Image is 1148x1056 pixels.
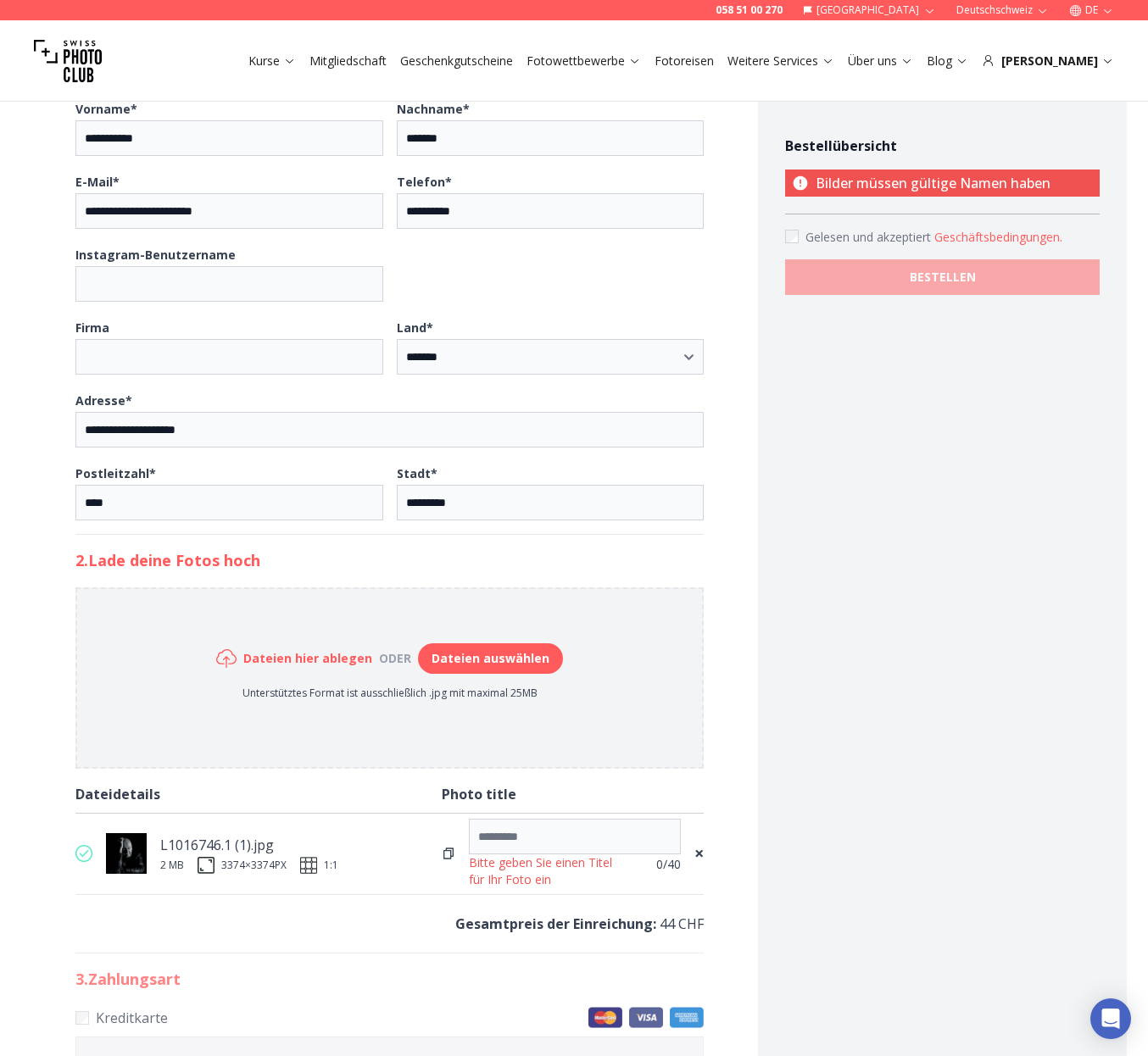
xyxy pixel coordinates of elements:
[397,193,705,229] input: Telefon*
[785,230,799,243] input: Accept terms
[455,914,656,933] b: Gesamtpreis der Einreichung :
[397,339,705,375] select: Land*
[75,120,383,156] input: Vorname*
[910,269,976,286] b: BESTELLEN
[75,912,705,936] p: 44 CHF
[160,859,184,872] div: 2 MB
[648,49,721,73] button: Fotoreisen
[655,53,714,69] a: Fotoreisen
[694,842,704,865] span: ×
[75,412,705,447] input: Adresse*
[75,845,92,862] img: valid
[372,650,418,667] div: oder
[75,320,109,336] b: Firma
[785,259,1100,295] button: BESTELLEN
[721,49,841,73] button: Weitere Services
[727,53,834,69] a: Weitere Services
[920,49,975,73] button: Blog
[75,174,120,190] b: E-Mail *
[198,857,215,874] img: size
[442,782,704,806] div: Photo title
[397,320,433,336] b: Land *
[216,686,563,700] p: Unterstütztes Format ist ausschließlich .jpg mit maximal 25MB
[221,859,287,872] div: 3374 × 3374 PX
[75,339,383,375] input: Firma
[1090,998,1131,1039] div: Open Intercom Messenger
[300,857,317,874] img: ratio
[841,49,920,73] button: Über uns
[248,53,296,69] a: Kurse
[160,833,338,857] div: L1016746.1 (1).jpg
[656,856,681,873] span: 0 /40
[75,392,132,409] b: Adresse *
[106,833,147,874] img: thumb
[520,49,648,73] button: Fotowettbewerbe
[75,548,705,572] h2: 2. Lade deine Fotos hoch
[785,136,1100,156] h4: Bestellübersicht
[397,465,437,481] b: Stadt *
[324,859,338,872] span: 1:1
[469,854,628,888] div: Bitte geben Sie einen Titel für Ihr Foto ein
[400,53,513,69] a: Geschenkgutscheine
[34,27,102,95] img: Swiss photo club
[927,53,968,69] a: Blog
[309,53,387,69] a: Mitgliedschaft
[75,266,383,302] input: Instagram-Benutzername
[418,643,563,674] button: Dateien auswählen
[303,49,393,73] button: Mitgliedschaft
[243,650,372,667] h6: Dateien hier ablegen
[75,782,443,806] div: Dateidetails
[527,53,641,69] a: Fotowettbewerbe
[397,120,705,156] input: Nachname*
[75,193,383,229] input: E-Mail*
[75,485,383,520] input: Postleitzahl*
[716,3,783,17] a: 058 51 00 270
[242,49,303,73] button: Kurse
[934,229,1062,246] button: Accept termsGelesen und akzeptiert
[75,465,156,481] b: Postleitzahl *
[982,53,1114,69] div: [PERSON_NAME]
[397,485,705,520] input: Stadt*
[393,49,520,73] button: Geschenkgutscheine
[848,53,913,69] a: Über uns
[75,247,236,263] b: Instagram-Benutzername
[785,170,1100,197] p: Bilder müssen gültige Namen haben
[75,101,137,117] b: Vorname *
[397,101,470,117] b: Nachname *
[805,229,934,245] span: Gelesen und akzeptiert
[397,174,452,190] b: Telefon *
